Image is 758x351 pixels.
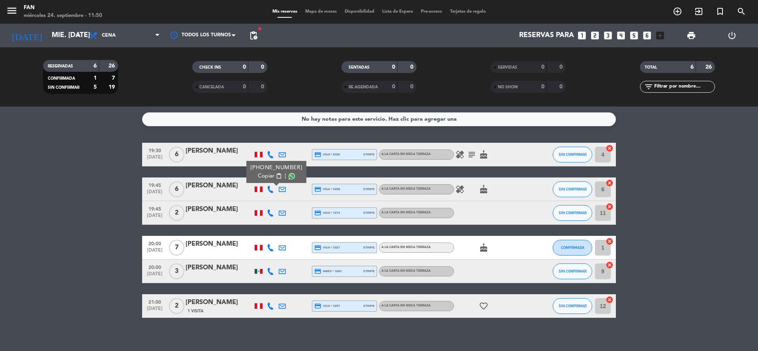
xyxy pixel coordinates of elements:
[169,263,184,279] span: 3
[94,75,97,81] strong: 1
[498,65,517,69] span: SERVIDAS
[642,30,652,41] i: looks_6
[559,187,587,191] span: SIN CONFIRMAR
[553,298,592,314] button: SIN CONFIRMAR
[186,239,253,249] div: [PERSON_NAME]
[559,211,587,215] span: SIN CONFIRMAR
[48,77,75,80] span: CONFIRMADA
[541,84,544,90] strong: 0
[673,7,682,16] i: add_circle_outline
[188,308,203,314] span: 1 Visita
[694,7,704,16] i: exit_to_app
[199,65,221,69] span: CHECK INS
[381,304,431,307] span: A la carta en Mesa Terraza
[314,209,340,217] span: visa * 7274
[112,75,116,81] strong: 7
[381,153,431,156] span: A la carta en Mesa Terraza
[145,306,165,315] span: [DATE]
[381,187,431,190] span: A la carta en Mesa Terraza
[109,84,116,90] strong: 19
[145,204,165,213] span: 19:45
[498,85,518,89] span: NO SHOW
[690,64,694,70] strong: 6
[314,244,340,251] span: visa * 3327
[145,262,165,271] span: 20:00
[381,211,431,214] span: A la carta en Mesa Terraza
[519,32,574,39] span: Reservas para
[410,64,415,70] strong: 0
[363,210,375,215] span: stripe
[479,185,488,194] i: cake
[655,30,665,41] i: add_box
[553,147,592,162] button: SIN CONFIRMAR
[314,151,321,158] i: credit_card
[417,9,446,14] span: Pre-acceso
[363,269,375,274] span: stripe
[24,12,102,20] div: miércoles 24. septiembre - 11:50
[145,239,165,248] span: 20:00
[48,86,79,90] span: SIN CONFIRMAR
[467,150,477,159] i: subject
[363,245,375,250] span: stripe
[249,31,258,40] span: pending_actions
[349,85,378,89] span: RE AGENDADA
[145,297,165,306] span: 21:00
[349,65,370,69] span: SENTADAS
[276,173,282,179] span: content_paste
[645,65,657,69] span: TOTAL
[479,243,488,252] i: cake
[73,31,83,40] i: arrow_drop_down
[606,203,614,211] i: cancel
[94,63,97,69] strong: 6
[6,5,18,17] i: menu
[285,172,286,180] span: |
[616,30,626,41] i: looks_4
[48,64,73,68] span: RESERVADAS
[145,155,165,164] span: [DATE]
[711,24,752,47] div: LOG OUT
[186,181,253,191] div: [PERSON_NAME]
[169,240,184,256] span: 7
[6,5,18,19] button: menu
[145,271,165,280] span: [DATE]
[169,298,184,314] span: 2
[251,164,302,172] div: [PHONE_NUMBER]
[363,187,375,192] span: stripe
[169,205,184,221] span: 2
[145,180,165,189] span: 19:45
[261,84,266,90] strong: 0
[446,9,490,14] span: Tarjetas de regalo
[559,64,564,70] strong: 0
[363,152,375,157] span: stripe
[553,205,592,221] button: SIN CONFIRMAR
[553,240,592,256] button: CONFIRMADA
[109,63,116,69] strong: 26
[314,209,321,217] i: credit_card
[268,9,301,14] span: Mis reservas
[715,7,725,16] i: turned_in_not
[653,82,715,91] input: Filtrar por nombre...
[186,297,253,308] div: [PERSON_NAME]
[727,31,737,40] i: power_settings_new
[341,9,378,14] span: Disponibilidad
[199,85,224,89] span: CANCELADA
[381,269,431,273] span: A la carta en Mesa Terraza
[577,30,587,41] i: looks_one
[257,26,262,31] span: fiber_manual_record
[145,189,165,198] span: [DATE]
[606,179,614,187] i: cancel
[243,84,246,90] strong: 0
[243,64,246,70] strong: 0
[363,303,375,308] span: stripe
[603,30,613,41] i: looks_3
[392,84,395,90] strong: 0
[314,186,321,193] i: credit_card
[644,82,653,91] i: filter_list
[314,244,321,251] i: credit_card
[314,268,321,275] i: credit_card
[186,146,253,156] div: [PERSON_NAME]
[559,269,587,273] span: SIN CONFIRMAR
[455,150,465,159] i: healing
[314,302,340,310] span: visa * 3257
[145,213,165,222] span: [DATE]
